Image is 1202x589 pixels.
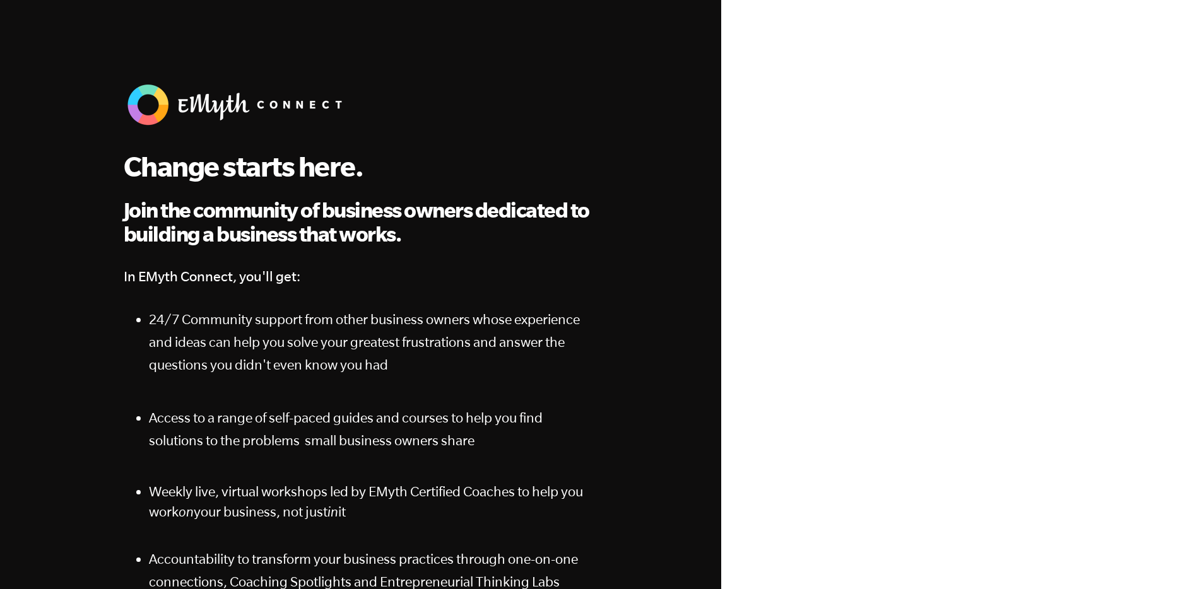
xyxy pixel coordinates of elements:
[149,410,543,448] span: Access to a range of self-paced guides and courses to help you find solutions to the problems sma...
[149,484,583,519] span: Weekly live, virtual workshops led by EMyth Certified Coaches to help you work
[338,504,346,519] span: it
[124,265,598,288] h4: In EMyth Connect, you'll get:
[124,149,598,183] h1: Change starts here.
[149,308,598,376] p: 24/7 Community support from other business owners whose experience and ideas can help you solve y...
[179,504,194,519] em: on
[327,504,338,519] em: in
[194,504,327,519] span: your business, not just
[124,81,351,129] img: EMyth Connect Banner w White Text
[149,551,578,589] span: Accountability to transform your business practices through one-on-one connections, Coaching Spot...
[124,198,598,247] h2: Join the community of business owners dedicated to building a business that works.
